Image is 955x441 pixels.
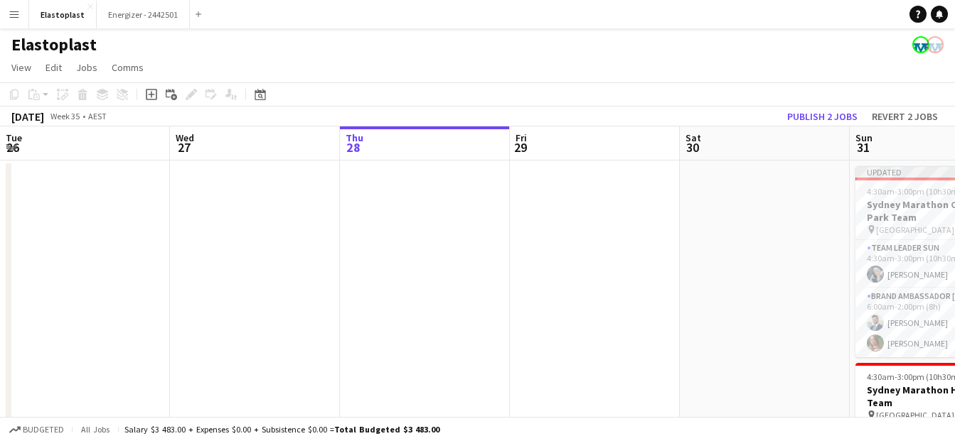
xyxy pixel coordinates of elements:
[46,61,62,74] span: Edit
[11,61,31,74] span: View
[29,1,97,28] button: Elastoplast
[176,131,194,144] span: Wed
[112,61,144,74] span: Comms
[683,139,701,156] span: 30
[781,107,863,126] button: Publish 2 jobs
[6,58,37,77] a: View
[334,424,439,435] span: Total Budgeted $3 483.00
[853,139,873,156] span: 31
[516,131,527,144] span: Fri
[88,111,107,121] div: AEST
[343,139,363,156] span: 28
[124,424,439,435] div: Salary $3 483.00 + Expenses $0.00 + Subsistence $0.00 =
[6,131,22,144] span: Tue
[4,139,22,156] span: 26
[346,131,363,144] span: Thu
[106,58,149,77] a: Comms
[47,111,82,121] span: Week 35
[866,107,944,126] button: Revert 2 jobs
[174,139,194,156] span: 27
[876,410,954,420] span: [GEOGRAPHIC_DATA]
[11,34,97,55] h1: Elastoplast
[912,36,929,53] app-user-avatar: Kristin Kenneally
[513,139,527,156] span: 29
[855,131,873,144] span: Sun
[97,1,190,28] button: Energizer - 2442501
[685,131,701,144] span: Sat
[78,424,112,435] span: All jobs
[76,61,97,74] span: Jobs
[7,422,66,437] button: Budgeted
[70,58,103,77] a: Jobs
[11,109,44,124] div: [DATE]
[23,425,64,435] span: Budgeted
[40,58,68,77] a: Edit
[927,36,944,53] app-user-avatar: Kristin Kenneally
